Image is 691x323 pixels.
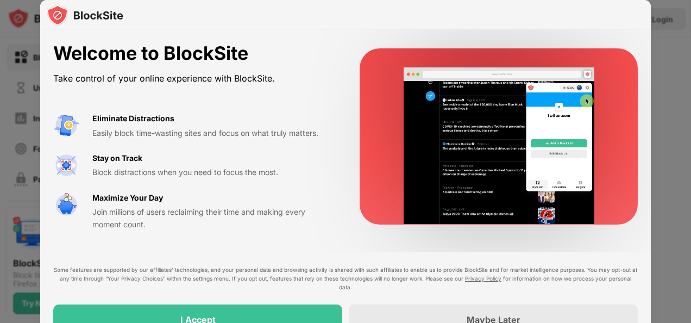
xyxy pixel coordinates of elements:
div: Stay on Track [92,152,142,164]
a: Privacy Policy [465,275,501,282]
div: Welcome to BlockSite [53,42,334,65]
div: Some features are supported by our affiliates’ technologies, and your personal data and browsing ... [53,265,638,291]
div: Maximize Your Day [92,192,163,204]
img: logo-blocksite.svg [47,4,123,26]
div: Take control of your online experience with BlockSite. [53,71,334,86]
iframe: Sign in with Google Dialog [468,11,680,158]
img: value-safe-time.svg [53,192,79,218]
div: Join millions of users reclaiming their time and making every moment count. [92,206,334,231]
div: Eliminate Distractions [92,113,174,125]
img: value-avoid-distractions.svg [53,113,79,139]
div: Block distractions when you need to focus the most. [92,166,334,178]
img: value-focus.svg [53,152,79,178]
div: Easily block time-wasting sites and focus on what truly matters. [92,127,334,139]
